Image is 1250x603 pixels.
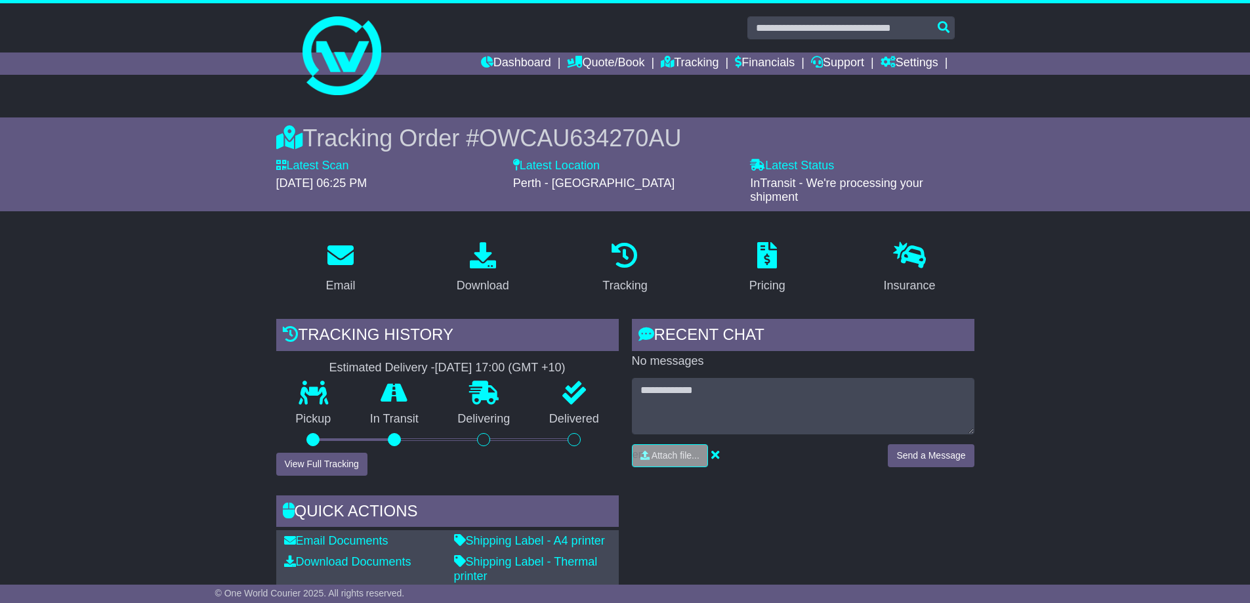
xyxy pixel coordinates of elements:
button: View Full Tracking [276,453,367,476]
div: Estimated Delivery - [276,361,619,375]
a: Shipping Label - Thermal printer [454,555,598,583]
div: Tracking Order # [276,124,974,152]
div: Pricing [749,277,785,295]
a: Download [448,238,518,299]
a: Support [811,52,864,75]
label: Latest Status [750,159,834,173]
span: OWCAU634270AU [479,125,681,152]
button: Send a Message [888,444,974,467]
a: Email [317,238,364,299]
div: Quick Actions [276,495,619,531]
div: Insurance [884,277,936,295]
a: Download Documents [284,555,411,568]
div: Download [457,277,509,295]
span: © One World Courier 2025. All rights reserved. [215,588,405,598]
div: [DATE] 17:00 (GMT +10) [435,361,566,375]
a: Quote/Book [567,52,644,75]
label: Latest Location [513,159,600,173]
div: Tracking history [276,319,619,354]
a: Tracking [594,238,656,299]
a: Settings [881,52,938,75]
a: Shipping Label - A4 printer [454,534,605,547]
div: Email [325,277,355,295]
label: Latest Scan [276,159,349,173]
p: Delivering [438,412,530,426]
p: Pickup [276,412,351,426]
a: Insurance [875,238,944,299]
p: No messages [632,354,974,369]
p: Delivered [530,412,619,426]
span: [DATE] 06:25 PM [276,177,367,190]
a: Pricing [741,238,794,299]
a: Tracking [661,52,719,75]
span: InTransit - We're processing your shipment [750,177,923,204]
span: Perth - [GEOGRAPHIC_DATA] [513,177,675,190]
a: Financials [735,52,795,75]
p: In Transit [350,412,438,426]
a: Dashboard [481,52,551,75]
div: RECENT CHAT [632,319,974,354]
a: Email Documents [284,534,388,547]
div: Tracking [602,277,647,295]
